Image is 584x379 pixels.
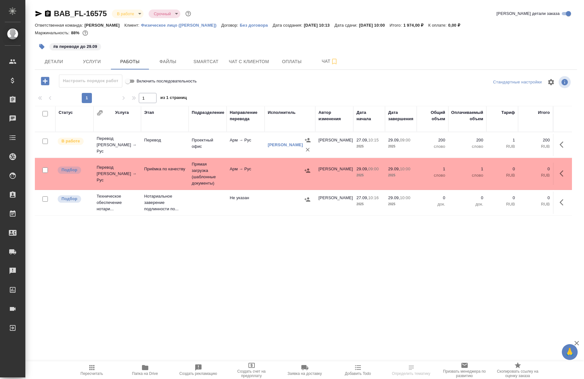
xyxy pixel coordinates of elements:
[192,109,224,116] div: Подразделение
[184,10,192,18] button: Доп статусы указывают на важность/срочность заказа
[240,23,273,28] p: Без договора
[132,371,158,376] span: Папка на Drive
[388,201,414,207] p: 2025
[497,10,560,17] span: [PERSON_NAME] детали заказа
[65,361,119,379] button: Пересчитать
[97,110,103,116] button: Сгруппировать
[490,137,515,143] p: 1
[564,345,575,359] span: 🙏
[385,361,438,379] button: Определить тематику
[345,371,371,376] span: Добавить Todo
[53,43,97,50] p: #в переводе до 29.09
[521,143,550,150] p: RUB
[277,58,307,66] span: Оплаты
[152,11,173,16] button: Срочный
[112,10,144,18] div: В работе
[278,361,331,379] button: Заявка на доставку
[452,201,483,207] p: док.
[227,163,265,185] td: Арм → Рус
[521,201,550,207] p: RUB
[331,58,338,65] svg: Подписаться
[93,190,141,215] td: Техническое обеспечение нотари...
[400,195,410,200] p: 10:00
[490,172,515,179] p: RUB
[230,109,261,122] div: Направление перевода
[57,166,90,174] div: Можно подбирать исполнителей
[388,138,400,142] p: 29.09,
[229,369,274,378] span: Создать счет на предоплату
[191,58,221,66] span: Smartcat
[225,361,278,379] button: Создать счет на предоплату
[119,361,172,379] button: Папка на Drive
[57,137,90,146] div: Исполнитель выполняет работу
[356,167,368,171] p: 29.09,
[495,369,541,378] span: Скопировать ссылку на оценку заказа
[61,167,77,173] p: Подбор
[141,23,221,28] p: Физическое лицо ([PERSON_NAME])
[562,344,578,360] button: 🙏
[35,23,85,28] p: Ответственная команда:
[115,109,129,116] div: Услуга
[57,195,90,203] div: Можно подбирать исполнителей
[240,22,273,28] a: Без договора
[491,361,544,379] button: Скопировать ссылку на оценку заказа
[356,138,368,142] p: 27.09,
[400,138,410,142] p: 09:00
[356,109,382,122] div: Дата начала
[390,23,403,28] p: Итого:
[501,109,515,116] div: Тариф
[538,109,550,116] div: Итого
[448,23,465,28] p: 0,00 ₽
[315,192,353,214] td: [PERSON_NAME]
[420,143,445,150] p: слово
[331,361,385,379] button: Добавить Todo
[71,30,81,35] p: 88%
[452,166,483,172] p: 1
[359,23,390,28] p: [DATE] 10:00
[420,109,445,122] div: Общий объем
[400,167,410,171] p: 10:00
[442,369,487,378] span: Призвать менеджера по развитию
[490,201,515,207] p: RUB
[61,196,77,202] p: Подбор
[315,57,345,65] span: Чат
[229,58,269,66] span: Чат с клиентом
[388,172,414,179] p: 2025
[227,134,265,156] td: Арм → Рус
[153,58,183,66] span: Файлы
[125,23,141,28] p: Клиент:
[403,23,428,28] p: 1 974,00 ₽
[304,23,335,28] p: [DATE] 10:13
[452,195,483,201] p: 0
[388,109,414,122] div: Дата завершения
[144,166,185,172] p: Приёмка по качеству
[318,109,350,122] div: Автор изменения
[368,167,379,171] p: 09:00
[556,166,571,181] button: Здесь прячутся важные кнопки
[556,195,571,210] button: Здесь прячутся важные кнопки
[491,77,543,87] div: split button
[44,10,52,17] button: Скопировать ссылку
[452,172,483,179] p: слово
[356,195,368,200] p: 27.09,
[93,161,141,186] td: Перевод [PERSON_NAME] → Рус
[543,75,559,90] span: Настроить таблицу
[137,78,197,84] span: Включить последовательность
[287,371,322,376] span: Заявка на доставку
[451,109,483,122] div: Оплачиваемый объем
[144,137,185,143] p: Перевод
[35,10,42,17] button: Скопировать ссылку для ЯМессенджера
[368,138,379,142] p: 10:15
[115,11,136,16] button: В работе
[59,109,73,116] div: Статус
[335,23,359,28] p: Дата сдачи:
[315,134,353,156] td: [PERSON_NAME]
[303,145,312,154] button: Удалить
[35,30,71,35] p: Маржинальность:
[420,172,445,179] p: слово
[172,361,225,379] button: Создать рекламацию
[521,195,550,201] p: 0
[273,23,304,28] p: Дата создания:
[303,195,312,204] button: Назначить
[392,371,430,376] span: Определить тематику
